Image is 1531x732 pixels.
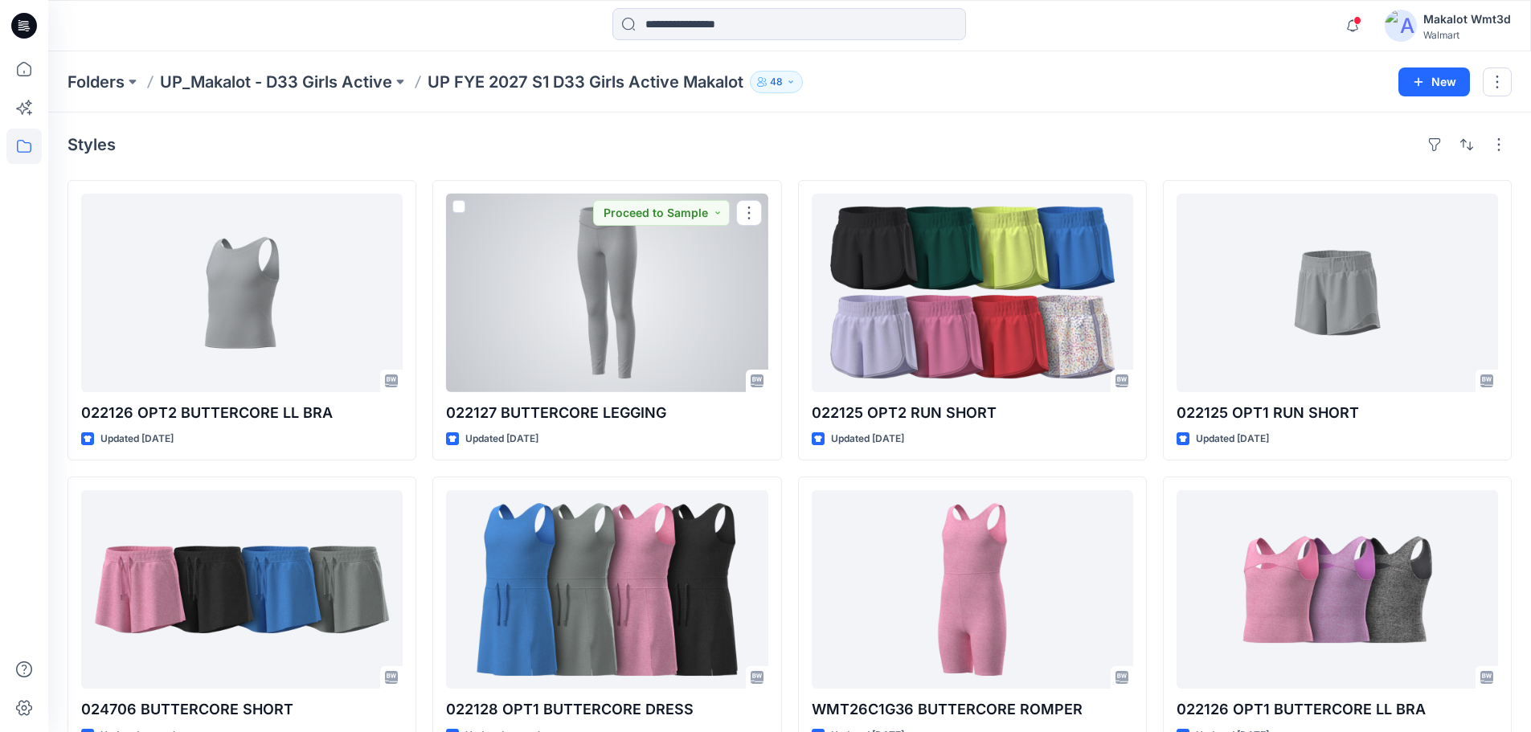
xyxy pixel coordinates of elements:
img: avatar [1385,10,1417,42]
p: 48 [770,73,783,91]
p: 024706 BUTTERCORE SHORT [81,698,403,721]
p: 022127 BUTTERCORE LEGGING [446,402,768,424]
p: 022126 OPT1 BUTTERCORE LL BRA [1177,698,1498,721]
p: 022126 OPT2 BUTTERCORE LL BRA [81,402,403,424]
p: Updated [DATE] [465,431,538,448]
a: 022126 OPT2 BUTTERCORE LL BRA [81,194,403,392]
p: 022125 OPT1 RUN SHORT [1177,402,1498,424]
p: Updated [DATE] [1196,431,1269,448]
p: WMT26C1G36 BUTTERCORE ROMPER [812,698,1133,721]
p: UP FYE 2027 S1 D33 Girls Active Makalot [428,71,743,93]
button: 48 [750,71,803,93]
a: 022127 BUTTERCORE LEGGING [446,194,768,392]
a: UP_Makalot - D33 Girls Active [160,71,392,93]
a: 022125 OPT2 RUN SHORT [812,194,1133,392]
p: Updated [DATE] [100,431,174,448]
p: Updated [DATE] [831,431,904,448]
a: WMT26C1G36 BUTTERCORE ROMPER [812,490,1133,689]
a: Folders [68,71,125,93]
a: 022126 OPT1 BUTTERCORE LL BRA [1177,490,1498,689]
button: New [1398,67,1470,96]
div: Makalot Wmt3d [1423,10,1511,29]
div: Walmart [1423,29,1511,41]
p: 022128 OPT1 BUTTERCORE DRESS [446,698,768,721]
h4: Styles [68,135,116,154]
a: 022125 OPT1 RUN SHORT [1177,194,1498,392]
a: 024706 BUTTERCORE SHORT [81,490,403,689]
a: 022128 OPT1 BUTTERCORE DRESS [446,490,768,689]
p: 022125 OPT2 RUN SHORT [812,402,1133,424]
